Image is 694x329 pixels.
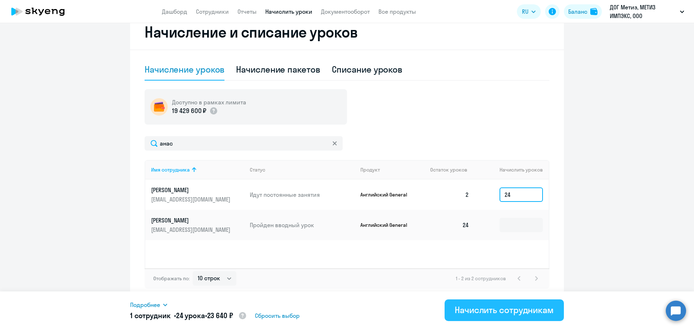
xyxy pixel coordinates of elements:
a: Документооборот [321,8,370,15]
img: balance [590,8,597,15]
button: Начислить сотрудникам [445,299,564,321]
button: ДОГ Метиз, МЕТИЗ ИМПЭКС, ООО [606,3,688,20]
td: 2 [424,179,475,210]
div: Баланс [568,7,587,16]
span: 1 - 2 из 2 сотрудников [456,275,506,282]
p: Английский General [360,191,415,198]
a: Сотрудники [196,8,229,15]
h5: Доступно в рамках лимита [172,98,246,106]
div: Статус [250,166,355,173]
p: [EMAIL_ADDRESS][DOMAIN_NAME] [151,226,232,234]
span: Сбросить выбор [255,311,300,320]
div: Продукт [360,166,380,173]
div: Остаток уроков [430,166,475,173]
span: Подробнее [130,300,160,309]
th: Начислить уроков [475,160,549,179]
p: 19 429 600 ₽ [172,106,206,116]
div: Продукт [360,166,425,173]
p: ДОГ Метиз, МЕТИЗ ИМПЭКС, ООО [610,3,677,20]
a: Дашборд [162,8,187,15]
a: Отчеты [237,8,257,15]
span: Отображать по: [153,275,190,282]
a: [PERSON_NAME][EMAIL_ADDRESS][DOMAIN_NAME] [151,186,244,203]
span: Остаток уроков [430,166,467,173]
a: [PERSON_NAME][EMAIL_ADDRESS][DOMAIN_NAME] [151,216,244,234]
span: 23 640 ₽ [207,311,233,320]
img: wallet-circle.png [150,98,168,116]
button: Балансbalance [564,4,602,19]
td: 24 [424,210,475,240]
p: Английский General [360,222,415,228]
span: 24 урока [176,311,205,320]
button: RU [517,4,541,19]
div: Статус [250,166,265,173]
p: [EMAIL_ADDRESS][DOMAIN_NAME] [151,195,232,203]
input: Поиск по имени, email, продукту или статусу [145,136,343,151]
p: [PERSON_NAME] [151,216,232,224]
span: RU [522,7,528,16]
a: Начислить уроки [265,8,312,15]
div: Имя сотрудника [151,166,244,173]
div: Списание уроков [332,64,403,75]
div: Начисление пакетов [236,64,320,75]
h5: 1 сотрудник • • [130,311,247,321]
p: Идут постоянные занятия [250,191,355,199]
div: Начислить сотрудникам [455,304,554,316]
div: Имя сотрудника [151,166,190,173]
h2: Начисление и списание уроков [145,23,549,41]
p: Пройден вводный урок [250,221,355,229]
div: Начисление уроков [145,64,224,75]
p: [PERSON_NAME] [151,186,232,194]
a: Все продукты [378,8,416,15]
